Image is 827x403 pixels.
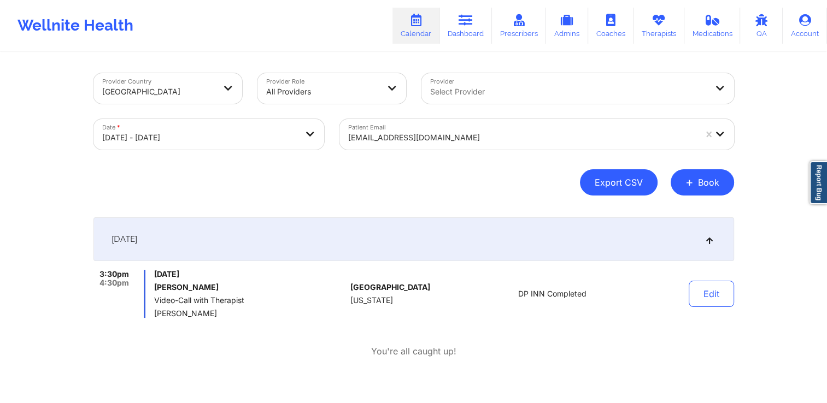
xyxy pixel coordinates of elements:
button: +Book [671,169,734,195]
a: Report Bug [810,161,827,204]
span: 3:30pm [99,270,129,278]
span: Video-Call with Therapist [154,296,346,305]
a: Account [783,8,827,44]
div: All Providers [266,80,379,104]
span: [GEOGRAPHIC_DATA] [350,283,430,292]
button: Export CSV [580,169,658,195]
a: QA [740,8,783,44]
div: [GEOGRAPHIC_DATA] [102,80,215,104]
div: [DATE] - [DATE] [102,126,297,150]
a: Admins [546,8,588,44]
a: Medications [684,8,741,44]
span: DP INN Completed [518,289,586,298]
p: You're all caught up! [371,345,456,358]
span: + [685,179,694,185]
h6: [PERSON_NAME] [154,283,346,292]
span: [DATE] [112,234,137,245]
a: Prescribers [492,8,546,44]
a: Calendar [392,8,439,44]
button: Edit [689,281,734,307]
a: Coaches [588,8,634,44]
span: [PERSON_NAME] [154,309,346,318]
div: [EMAIL_ADDRESS][DOMAIN_NAME] [348,126,696,150]
a: Dashboard [439,8,492,44]
a: Therapists [634,8,684,44]
span: 4:30pm [99,278,129,287]
span: [US_STATE] [350,296,393,305]
span: [DATE] [154,270,346,278]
